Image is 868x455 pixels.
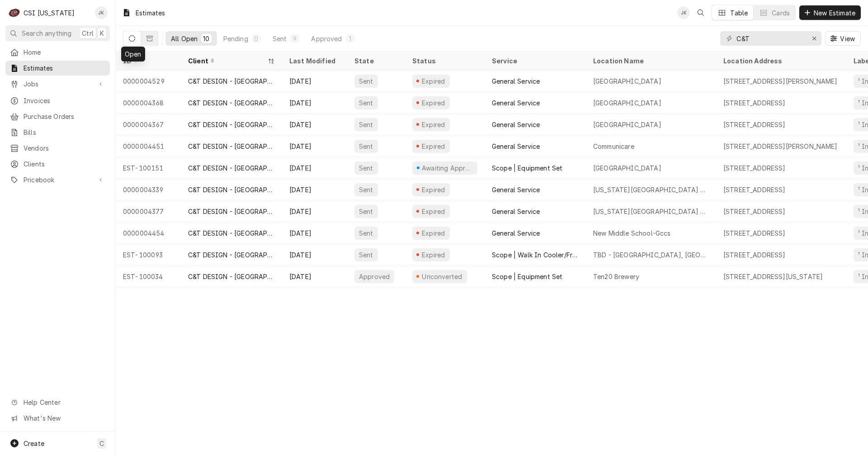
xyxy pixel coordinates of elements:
[723,120,786,129] div: [STREET_ADDRESS]
[358,98,374,108] div: Sent
[100,28,104,38] span: K
[358,250,374,260] div: Sent
[171,34,198,43] div: All Open
[723,98,786,108] div: [STREET_ADDRESS]
[807,31,821,46] button: Erase input
[492,272,562,281] div: Scope | Equipment Set
[772,8,790,18] div: Cards
[188,163,275,173] div: C&T DESIGN - [GEOGRAPHIC_DATA]
[358,120,374,129] div: Sent
[348,34,353,43] div: 1
[5,172,110,187] a: Go to Pricebook
[24,112,105,121] span: Purchase Orders
[420,142,446,151] div: Expired
[5,76,110,91] a: Go to Jobs
[358,207,374,216] div: Sent
[420,207,446,216] div: Expired
[5,395,110,410] a: Go to Help Center
[24,143,105,153] span: Vendors
[188,250,275,260] div: C&T DESIGN - [GEOGRAPHIC_DATA]
[24,413,104,423] span: What's New
[24,159,105,169] span: Clients
[116,244,181,265] div: EST-100093
[24,96,105,105] span: Invoices
[593,76,661,86] div: [GEOGRAPHIC_DATA]
[723,207,786,216] div: [STREET_ADDRESS]
[289,56,338,66] div: Last Modified
[723,163,786,173] div: [STREET_ADDRESS]
[188,207,275,216] div: C&T DESIGN - [GEOGRAPHIC_DATA]
[282,179,347,200] div: [DATE]
[203,34,209,43] div: 10
[5,156,110,171] a: Clients
[5,61,110,76] a: Estimates
[420,76,446,86] div: Expired
[99,439,104,448] span: C
[693,5,708,20] button: Open search
[420,120,446,129] div: Expired
[492,207,540,216] div: General Service
[95,6,108,19] div: JK
[492,142,540,151] div: General Service
[677,6,690,19] div: Jeff Kuehl's Avatar
[24,440,44,447] span: Create
[24,398,104,407] span: Help Center
[723,272,823,281] div: [STREET_ADDRESS][US_STATE]
[723,228,786,238] div: [STREET_ADDRESS]
[492,120,540,129] div: General Service
[5,93,110,108] a: Invoices
[593,207,709,216] div: [US_STATE][GEOGRAPHIC_DATA] At [GEOGRAPHIC_DATA]
[736,31,804,46] input: Keyword search
[82,28,94,38] span: Ctrl
[358,142,374,151] div: Sent
[593,163,661,173] div: [GEOGRAPHIC_DATA]
[188,76,275,86] div: C&T DESIGN - [GEOGRAPHIC_DATA]
[116,157,181,179] div: EST-100151
[358,272,391,281] div: Approved
[420,185,446,194] div: Expired
[723,56,837,66] div: Location Address
[116,265,181,287] div: EST-100034
[492,98,540,108] div: General Service
[5,125,110,140] a: Bills
[24,128,105,137] span: Bills
[593,120,661,129] div: [GEOGRAPHIC_DATA]
[273,34,287,43] div: Sent
[8,6,21,19] div: C
[5,45,110,60] a: Home
[188,56,266,66] div: Client
[24,63,105,73] span: Estimates
[421,272,463,281] div: Unconverted
[188,142,275,151] div: C&T DESIGN - [GEOGRAPHIC_DATA]
[188,98,275,108] div: C&T DESIGN - [GEOGRAPHIC_DATA]
[188,228,275,238] div: C&T DESIGN - [GEOGRAPHIC_DATA]
[188,120,275,129] div: C&T DESIGN - [GEOGRAPHIC_DATA]
[188,185,275,194] div: C&T DESIGN - [GEOGRAPHIC_DATA]
[24,8,75,18] div: CSI [US_STATE]
[677,6,690,19] div: JK
[116,200,181,222] div: 0000004377
[24,47,105,57] span: Home
[799,5,861,20] button: New Estimate
[5,141,110,156] a: Vendors
[492,250,579,260] div: Scope | Walk In Cooler/Freezer Install
[116,114,181,135] div: 0000004367
[723,250,786,260] div: [STREET_ADDRESS]
[116,92,181,114] div: 0000004368
[593,250,709,260] div: TBD - [GEOGRAPHIC_DATA], [GEOGRAPHIC_DATA]
[282,92,347,114] div: [DATE]
[5,109,110,124] a: Purchase Orders
[723,76,838,86] div: [STREET_ADDRESS][PERSON_NAME]
[593,142,634,151] div: Communicare
[593,228,671,238] div: New Middle School-Gccs
[116,70,181,92] div: 0000004529
[95,6,108,19] div: Jeff Kuehl's Avatar
[421,163,474,173] div: Awaiting Approval
[24,79,92,89] span: Jobs
[593,185,709,194] div: [US_STATE][GEOGRAPHIC_DATA] At [GEOGRAPHIC_DATA]
[730,8,748,18] div: Table
[292,34,297,43] div: 9
[358,228,374,238] div: Sent
[825,31,861,46] button: View
[358,76,374,86] div: Sent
